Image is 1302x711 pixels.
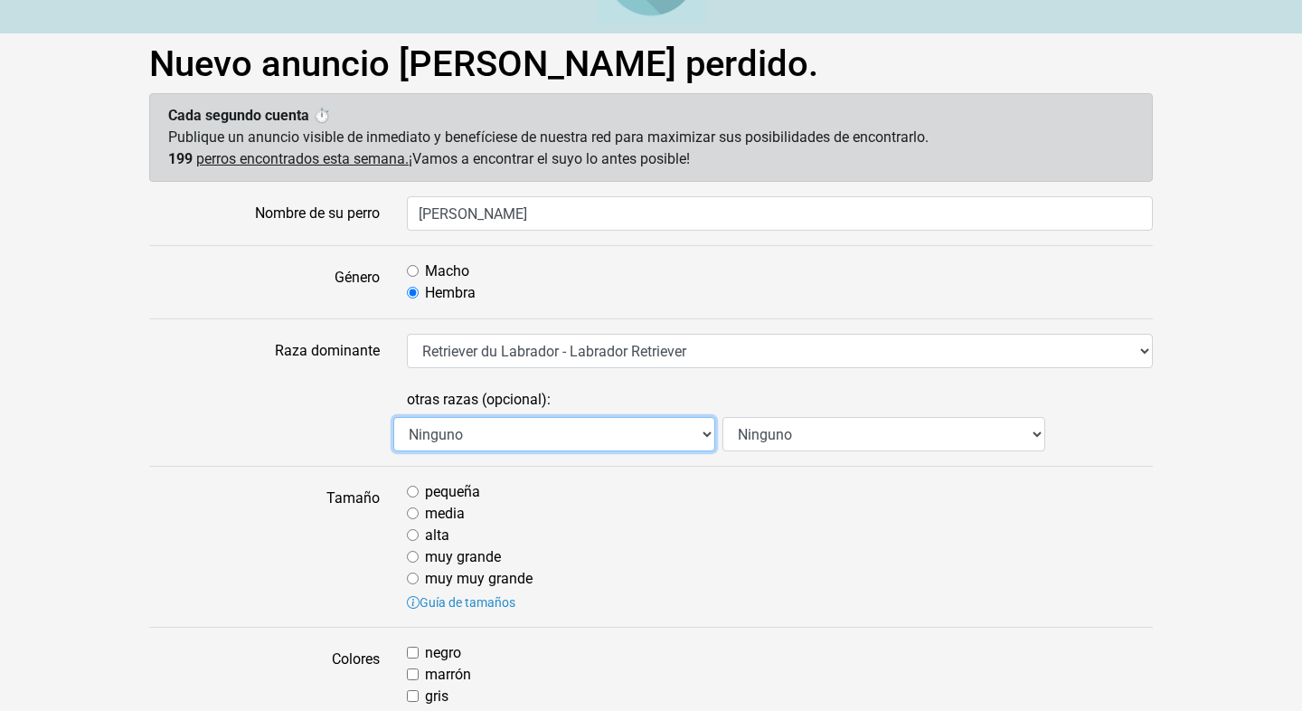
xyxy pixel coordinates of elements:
div: Publique un anuncio visible de inmediato y benefíciese de nuestra red para maximizar sus posibili... [149,93,1153,182]
input: Macho [407,265,419,277]
u: perros encontrados esta semana. [196,150,409,167]
label: Tamaño [136,481,393,612]
strong: Cada segundo cuenta ⏱️ [168,107,331,124]
label: marrón [425,664,471,686]
label: alta [425,525,449,546]
h1: Nuevo anuncio [PERSON_NAME] perdido. [149,43,1153,86]
input: media [407,507,419,519]
label: Hembra [425,282,476,304]
input: Hembra [407,287,419,299]
label: gris [425,686,448,707]
input: muy muy grande [407,573,419,584]
label: Nombre de su perro [136,196,393,231]
input: pequeña [407,486,419,498]
label: otras razas (opcional): [407,383,551,417]
input: alta [407,529,419,541]
label: negro [425,642,461,664]
label: muy grande [425,546,501,568]
label: media [425,503,465,525]
span: 199 [168,150,193,167]
label: pequeña [425,481,480,503]
input: muy grande [407,551,419,563]
label: Macho [425,261,469,282]
a: Guía de tamaños [407,595,515,610]
label: Género [136,261,393,304]
label: Raza dominante [136,334,393,368]
label: muy muy grande [425,568,533,590]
